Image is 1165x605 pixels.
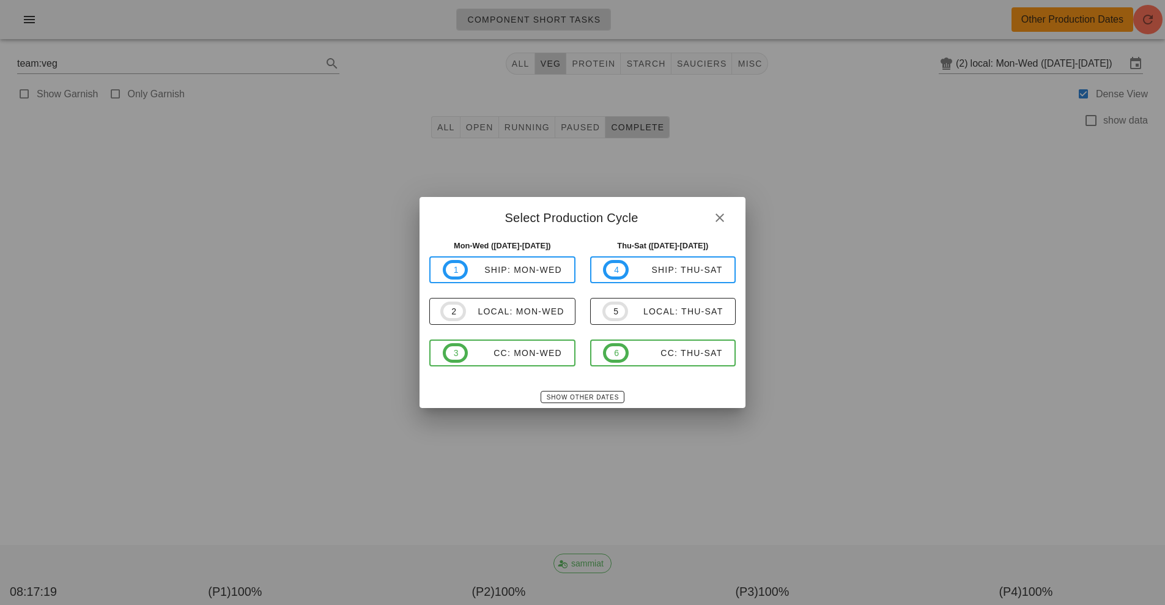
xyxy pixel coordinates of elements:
[429,298,575,325] button: 2local: Mon-Wed
[468,348,562,358] div: CC: Mon-Wed
[617,241,708,250] strong: Thu-Sat ([DATE]-[DATE])
[546,394,619,401] span: Show Other Dates
[466,306,564,316] div: local: Mon-Wed
[429,340,575,366] button: 3CC: Mon-Wed
[420,197,745,235] div: Select Production Cycle
[613,263,618,277] span: 4
[613,305,618,318] span: 5
[590,256,736,283] button: 4ship: Thu-Sat
[629,348,723,358] div: CC: Thu-Sat
[629,265,723,275] div: ship: Thu-Sat
[429,256,575,283] button: 1ship: Mon-Wed
[451,305,456,318] span: 2
[590,298,736,325] button: 5local: Thu-Sat
[454,241,551,250] strong: Mon-Wed ([DATE]-[DATE])
[541,391,624,403] button: Show Other Dates
[613,346,618,360] span: 6
[590,340,736,366] button: 6CC: Thu-Sat
[453,263,458,277] span: 1
[453,346,458,360] span: 3
[468,265,562,275] div: ship: Mon-Wed
[628,306,723,316] div: local: Thu-Sat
